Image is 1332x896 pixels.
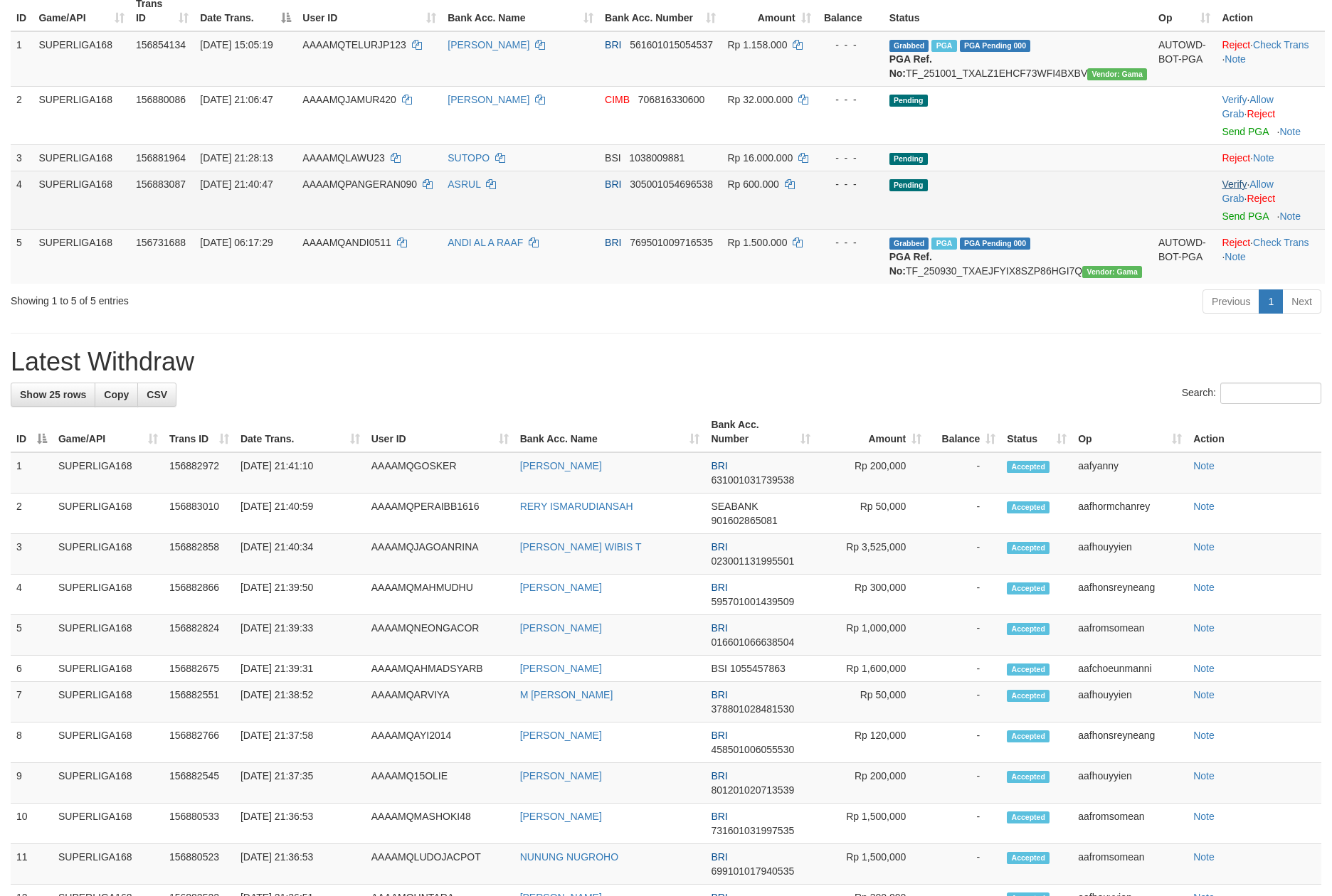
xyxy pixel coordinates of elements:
span: Marked by aafsengchandara [931,40,956,52]
a: Allow Grab [1222,178,1273,204]
span: · [1222,94,1273,119]
td: aafhonsreyneang [1072,575,1188,615]
td: 156882972 [164,452,235,494]
td: 156880533 [164,804,235,844]
td: 156882858 [164,534,235,575]
span: AAAAMQJAMUR420 [302,94,396,105]
b: PGA Ref. No: [889,251,932,277]
span: [DATE] 21:40:47 [200,178,273,190]
a: [PERSON_NAME] [520,730,602,741]
td: SUPERLIGA168 [33,31,129,87]
td: Rp 200,000 [816,452,927,494]
a: Note [1193,582,1215,593]
td: Rp 200,000 [816,763,927,804]
span: Accepted [1007,690,1050,702]
span: BSI [605,152,621,164]
a: Note [1193,501,1215,512]
span: Accepted [1007,663,1050,676]
td: Rp 50,000 [816,494,927,534]
td: Rp 1,600,000 [816,656,927,682]
td: - [927,844,1001,885]
td: 3 [11,144,33,171]
td: AAAAMQGOSKER [366,452,514,494]
td: SUPERLIGA168 [53,494,164,534]
a: [PERSON_NAME] [520,622,602,634]
a: NUNUNG NUGROHO [520,851,618,863]
td: 1 [11,452,53,494]
a: Show 25 rows [11,383,95,407]
th: Op: activate to sort column ascending [1072,412,1188,452]
td: 8 [11,722,53,763]
span: Copy 901602865081 to clipboard [711,515,777,526]
span: BRI [711,730,727,741]
h1: Latest Withdraw [11,348,1321,376]
td: [DATE] 21:38:52 [235,682,366,722]
td: [DATE] 21:37:58 [235,722,366,763]
span: Copy 305001054696538 to clipboard [630,178,713,190]
span: Pending [889,179,928,191]
td: AUTOWD-BOT-PGA [1153,229,1216,284]
td: 6 [11,656,53,682]
td: aafyanny [1072,452,1188,494]
th: Date Trans.: activate to sort column ascending [235,412,366,452]
td: SUPERLIGA168 [53,763,164,804]
span: Accepted [1007,542,1050,554]
a: [PERSON_NAME] WIBIS T [520,541,642,553]
td: · · [1216,171,1325,229]
th: Game/API: activate to sort column ascending [53,412,164,452]
span: Rp 16.000.000 [727,152,793,164]
b: PGA Ref. No: [889,53,932,79]
td: aafromsomean [1072,615,1188,656]
span: Rp 600.000 [727,178,778,190]
span: Accepted [1007,852,1050,864]
th: ID: activate to sort column descending [11,412,53,452]
td: 156882866 [164,575,235,615]
a: Send PGA [1222,210,1268,222]
th: Amount: activate to sort column ascending [816,412,927,452]
span: Vendor URL: https://trx31.1velocity.biz [1087,68,1147,80]
td: 9 [11,763,53,804]
a: Note [1193,851,1215,863]
span: Copy 731601031997535 to clipboard [711,825,794,836]
span: Accepted [1007,730,1050,742]
a: SUTOPO [448,152,490,164]
td: aafhouyyien [1072,682,1188,722]
td: - [927,575,1001,615]
span: Copy 595701001439509 to clipboard [711,596,794,607]
span: Accepted [1007,582,1050,594]
td: Rp 300,000 [816,575,927,615]
span: Copy 769501009716535 to clipboard [630,237,713,248]
td: - [927,722,1001,763]
div: - - - [823,177,878,191]
span: Pending [889,153,928,165]
td: SUPERLIGA168 [53,682,164,722]
span: SEABANK [711,501,758,512]
a: ANDI AL A RAAF [448,237,523,248]
a: Reject [1247,193,1275,204]
td: SUPERLIGA168 [53,534,164,575]
td: aafromsomean [1072,804,1188,844]
a: Note [1193,541,1215,553]
td: 2 [11,86,33,144]
td: AAAAMQMAHMUDHU [366,575,514,615]
span: [DATE] 15:05:19 [200,39,273,50]
td: - [927,615,1001,656]
td: AAAAMQLUDOJACPOT [366,844,514,885]
td: aafchoeunmanni [1072,656,1188,682]
a: Reject [1222,237,1250,248]
span: AAAAMQPANGERAN090 [302,178,417,190]
span: AAAAMQTELURJP123 [302,39,406,50]
span: · [1222,178,1273,204]
td: SUPERLIGA168 [53,452,164,494]
td: 156883010 [164,494,235,534]
td: SUPERLIGA168 [53,656,164,682]
a: Allow Grab [1222,94,1273,119]
td: Rp 1,000,000 [816,615,927,656]
span: Copy 1055457863 to clipboard [730,663,786,674]
span: Rp 1.158.000 [727,39,787,50]
td: 4 [11,575,53,615]
span: 156883087 [136,178,186,190]
span: Grabbed [889,238,929,250]
td: AAAAMQJAGOANRINA [366,534,514,575]
span: Copy [104,389,129,400]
